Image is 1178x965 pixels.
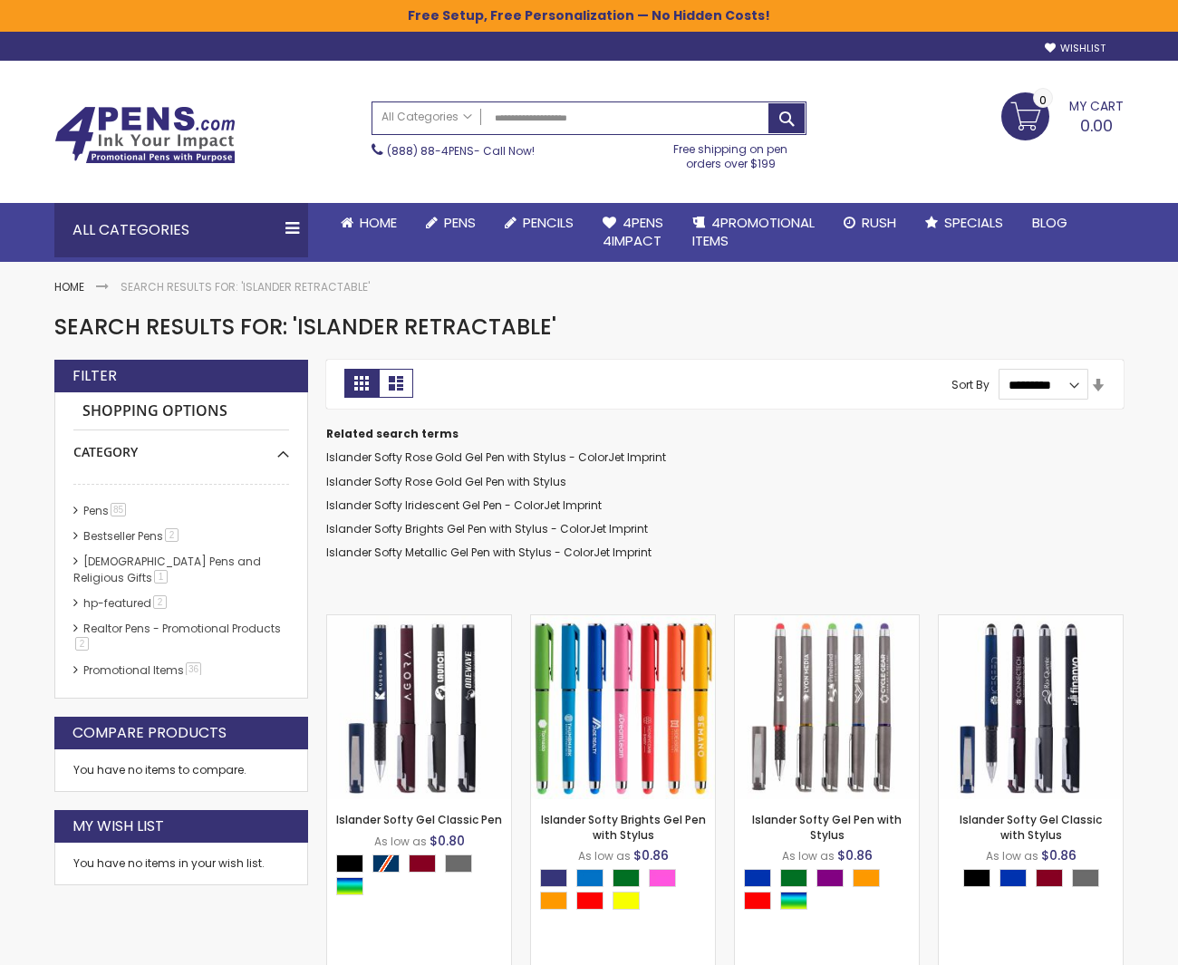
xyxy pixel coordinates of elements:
a: Islander Softy Rose Gold Gel Pen with Stylus - ColorJet Imprint [326,449,666,465]
a: Islander Softy Rose Gold Gel Pen with Stylus [326,474,566,489]
span: As low as [986,848,1038,864]
a: 0.00 0 [1001,92,1124,138]
a: Islander Softy Brights Gel Pen with Stylus - ColorJet Imprint [326,521,648,536]
a: Bestseller Pens2 [79,528,185,544]
div: You have no items to compare. [54,749,308,792]
span: 0.00 [1080,114,1113,137]
strong: Compare Products [72,723,227,743]
div: Category [73,430,289,461]
a: Specials [911,203,1018,243]
div: Select A Color [963,869,1108,892]
div: Grey [1072,869,1099,887]
a: Islander Softy Brights Gel Pen with Stylus [541,812,706,842]
span: 2 [165,528,179,542]
a: Islander Softy Gel Classic with Stylus [939,614,1123,630]
span: Pens [444,213,476,232]
div: Black [336,854,363,873]
a: Islander Softy Gel Pen with Stylus [735,614,919,630]
div: Green [613,869,640,887]
span: - Call Now! [387,143,535,159]
span: 4PROMOTIONAL ITEMS [692,213,815,250]
span: As low as [374,834,427,849]
a: Islander Softy Iridescent Gel Pen - ColorJet Imprint [326,497,602,513]
a: Islander Softy Gel Classic Pen [336,812,502,827]
a: Realtor Pens - Promotional Products2 [73,621,281,652]
div: Red [744,892,771,910]
div: Orange [853,869,880,887]
span: $0.80 [430,832,465,850]
span: As low as [782,848,835,864]
a: Islander Softy Gel Classic Pen [327,614,511,630]
a: [DEMOGRAPHIC_DATA] Pens and Religious Gifts1 [73,554,261,585]
div: Green [780,869,807,887]
img: Islander Softy Brights Gel Pen with Stylus [531,615,715,799]
dt: Related search terms [326,427,1124,441]
div: Blue Light [576,869,603,887]
a: hp-featured2 [79,595,173,611]
div: Yellow [613,892,640,910]
div: Orange [540,892,567,910]
div: Select A Color [540,869,715,914]
div: Red [576,892,603,910]
div: Blue [999,869,1027,887]
div: You have no items in your wish list. [73,856,289,871]
span: All Categories [381,110,472,124]
strong: Search results for: 'islander retractable' [121,279,370,294]
div: Purple [816,869,844,887]
span: 0 [1039,92,1047,109]
div: Grey [445,854,472,873]
a: Rush [829,203,911,243]
span: Pencils [523,213,574,232]
span: Blog [1032,213,1067,232]
a: Pens [411,203,490,243]
a: Pencils [490,203,588,243]
span: 36 [186,662,201,676]
span: 4Pens 4impact [603,213,663,250]
a: All Categories [372,102,481,132]
div: All Categories [54,203,308,257]
span: 2 [153,595,167,609]
div: Assorted [336,877,363,895]
div: Royal Blue [540,869,567,887]
strong: Filter [72,366,117,386]
img: Islander Softy Gel Classic Pen [327,615,511,799]
strong: Grid [344,369,379,398]
a: Pens85 [79,503,132,518]
span: Specials [944,213,1003,232]
span: $0.86 [633,846,669,864]
a: Islander Softy Gel Classic with Stylus [960,812,1102,842]
img: Islander Softy Gel Classic with Stylus [939,615,1123,799]
a: Blog [1018,203,1082,243]
a: Islander Softy Gel Pen with Stylus [752,812,902,842]
div: Blue [744,869,771,887]
div: Burgundy [409,854,436,873]
img: Islander Softy Gel Pen with Stylus [735,615,919,799]
span: $0.86 [1041,846,1077,864]
div: Black [963,869,990,887]
a: 4Pens4impact [588,203,678,262]
span: 1 [154,570,168,584]
a: Home [326,203,411,243]
img: 4Pens Custom Pens and Promotional Products [54,106,236,164]
div: Select A Color [744,869,919,914]
a: Promotional Items36 [79,662,208,678]
a: Home [54,279,84,294]
span: Search results for: 'islander retractable' [54,312,556,342]
a: Islander Softy Brights Gel Pen with Stylus [531,614,715,630]
label: Sort By [951,377,990,392]
div: Pink [649,869,676,887]
span: 85 [111,503,126,516]
span: As low as [578,848,631,864]
div: Free shipping on pen orders over $199 [655,135,807,171]
span: Home [360,213,397,232]
div: Select A Color [336,854,511,900]
span: $0.86 [837,846,873,864]
strong: My Wish List [72,816,164,836]
span: 2 [75,637,89,651]
a: Wishlist [1045,42,1106,55]
strong: Shopping Options [73,392,289,431]
a: (888) 88-4PENS [387,143,474,159]
a: 4PROMOTIONALITEMS [678,203,829,262]
div: Burgundy [1036,869,1063,887]
span: Rush [862,213,896,232]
